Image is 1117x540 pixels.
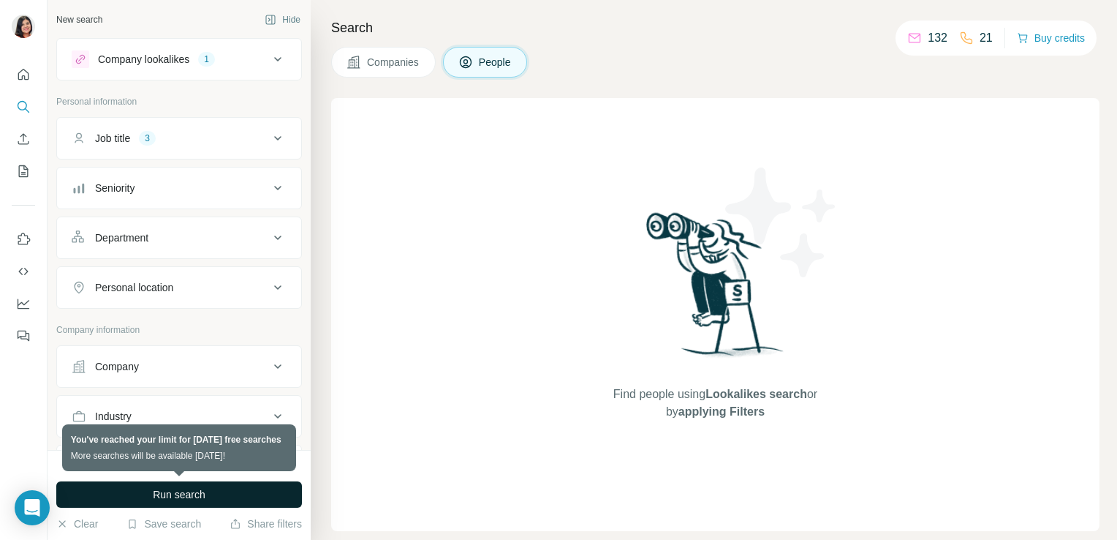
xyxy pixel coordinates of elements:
p: 132 [928,29,947,47]
img: Avatar [12,15,35,38]
span: Lookalikes search [705,388,807,400]
button: Share filters [230,517,302,531]
button: Department [57,220,301,255]
button: Clear [56,517,98,531]
div: Seniority [95,181,135,195]
span: Companies [367,55,420,70]
button: Dashboard [12,290,35,317]
button: Company lookalikes1 [57,42,301,77]
div: Job title [95,131,130,146]
p: 21 [980,29,993,47]
button: Seniority [57,170,301,206]
span: Find people using or by [598,386,832,421]
button: Buy credits [1017,28,1085,48]
p: Personal information [56,95,302,108]
div: New search [56,13,102,26]
button: Run search [56,481,302,508]
button: Industry [57,399,301,434]
div: Personal location [95,280,173,295]
span: People [479,55,512,70]
button: Use Surfe on LinkedIn [12,226,35,252]
button: Hide [254,9,311,31]
button: Enrich CSV [12,126,35,152]
button: Company [57,349,301,384]
button: My lists [12,158,35,184]
h4: Search [331,18,1099,38]
button: Feedback [12,323,35,349]
div: 0 search results remaining [121,460,238,473]
div: Department [95,230,148,245]
img: Surfe Illustration - Woman searching with binoculars [640,209,792,372]
button: HQ location [57,449,301,484]
button: Use Surfe API [12,258,35,285]
p: Company information [56,323,302,337]
div: Industry [95,409,132,424]
div: 1 [198,53,215,66]
button: Search [12,94,35,120]
button: Personal location [57,270,301,305]
span: applying Filters [678,405,765,418]
div: 3 [139,132,156,145]
div: Open Intercom Messenger [15,490,50,525]
div: Company [95,359,139,374]
span: Run search [153,487,205,502]
div: Company lookalikes [98,52,189,67]
button: Job title3 [57,121,301,156]
button: Save search [126,517,201,531]
img: Surfe Illustration - Stars [716,157,847,288]
button: Quick start [12,61,35,88]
